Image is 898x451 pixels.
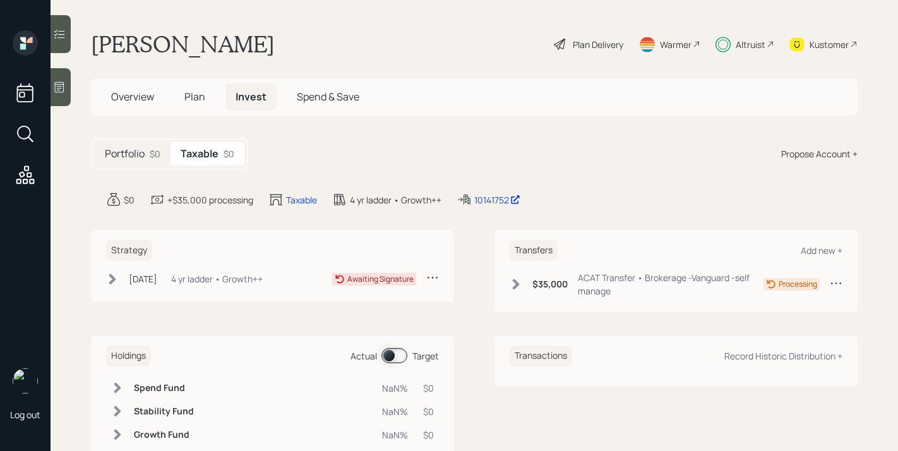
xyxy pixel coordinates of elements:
h6: Stability Fund [134,406,194,417]
div: Plan Delivery [573,38,623,51]
div: Taxable [286,193,317,207]
span: Plan [184,90,205,104]
div: [DATE] [129,272,157,286]
div: Warmer [660,38,691,51]
div: $0 [423,382,434,395]
div: 4 yr ladder • Growth++ [171,272,263,286]
h6: Transactions [510,346,572,366]
div: $0 [224,147,234,160]
div: +$35,000 processing [167,193,253,207]
div: $0 [124,193,135,207]
h6: $35,000 [532,279,568,290]
div: Altruist [736,38,765,51]
h6: Strategy [106,240,152,261]
div: NaN% [382,405,408,418]
div: NaN% [382,382,408,395]
div: 10141752 [474,193,520,207]
h1: [PERSON_NAME] [91,30,275,58]
span: Overview [111,90,154,104]
div: $0 [423,405,434,418]
h5: Portfolio [105,148,145,160]
div: Add new + [801,244,842,256]
div: 4 yr ladder • Growth++ [350,193,441,207]
div: Record Historic Distribution + [724,350,842,362]
div: NaN% [382,428,408,442]
h5: Taxable [181,148,219,160]
div: Log out [10,409,40,421]
div: $0 [423,428,434,442]
div: Propose Account + [781,147,858,160]
img: aleksandra-headshot.png [13,368,38,394]
div: $0 [150,147,160,160]
span: Spend & Save [297,90,359,104]
div: Target [412,349,439,363]
div: ACAT Transfer • Brokerage -Vanguard -self manage [578,271,763,298]
h6: Spend Fund [134,383,194,394]
h6: Transfers [510,240,558,261]
div: Kustomer [810,38,849,51]
h6: Holdings [106,346,151,366]
div: Processing [779,279,817,290]
span: Invest [236,90,266,104]
div: Actual [350,349,377,363]
div: Awaiting Signature [347,274,414,285]
h6: Growth Fund [134,430,194,440]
